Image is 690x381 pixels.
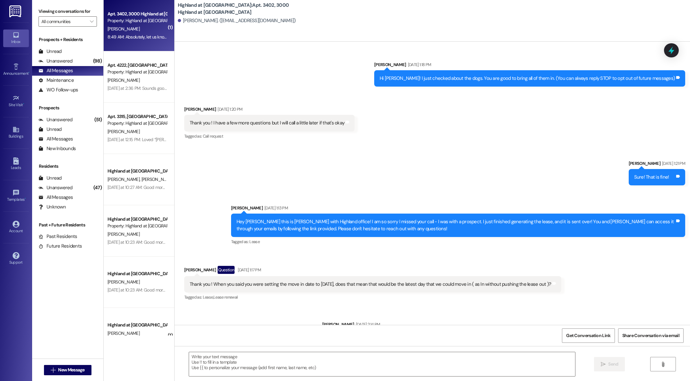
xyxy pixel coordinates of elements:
[91,56,103,66] div: (98)
[594,357,625,371] button: Send
[380,75,675,82] div: Hi [PERSON_NAME]! I just checked about the dogs. You are good to bring all of them in. (You can a...
[3,250,29,267] a: Support
[566,332,610,339] span: Get Conversation Link
[218,266,235,274] div: Question
[249,239,260,244] span: Lease
[236,267,261,273] div: [DATE] 1:17 PM
[25,196,26,201] span: •
[93,115,103,125] div: (51)
[322,321,685,330] div: [PERSON_NAME]
[108,216,167,223] div: Highland at [GEOGRAPHIC_DATA]
[108,69,167,75] div: Property: Highland at [GEOGRAPHIC_DATA]
[108,62,167,69] div: Apt. 4222, [GEOGRAPHIC_DATA] at [GEOGRAPHIC_DATA]
[660,160,685,167] div: [DATE] 1:21 PM
[32,163,103,170] div: Residents
[3,124,29,141] a: Buildings
[3,187,29,205] a: Templates •
[44,365,91,375] button: New Message
[231,237,685,246] div: Tagged as:
[141,176,173,182] span: [PERSON_NAME]
[108,129,140,134] span: [PERSON_NAME]
[108,279,140,285] span: [PERSON_NAME]
[39,184,73,191] div: Unanswered
[629,160,685,169] div: [PERSON_NAME]
[39,58,73,64] div: Unanswered
[190,281,551,288] div: Thank you ! When you said you were setting the move in date to [DATE], does that mean that would ...
[39,126,62,133] div: Unread
[39,194,73,201] div: All Messages
[608,361,618,368] span: Send
[634,174,669,181] div: Sure! That is fine!
[108,137,277,142] div: [DATE] at 12:15 PM: Loved “[PERSON_NAME] (Highland at [GEOGRAPHIC_DATA]): Since we…”
[184,292,561,302] div: Tagged as:
[39,67,73,74] div: All Messages
[660,362,665,367] i: 
[9,5,22,17] img: ResiDesk Logo
[108,270,167,277] div: Highland at [GEOGRAPHIC_DATA]
[3,30,29,47] a: Inbox
[3,219,29,236] a: Account
[108,287,264,293] div: [DATE] at 10:23 AM: Good morning [PERSON_NAME], we received a package for you.
[184,131,355,141] div: Tagged as:
[29,70,30,75] span: •
[108,176,142,182] span: [PERSON_NAME]
[39,6,97,16] label: Viewing conversations for
[354,321,380,328] div: [DATE] 2:14 PM
[39,77,74,84] div: Maintenance
[108,26,140,32] span: [PERSON_NAME]
[41,16,87,27] input: All communities
[108,330,140,336] span: [PERSON_NAME]
[3,156,29,173] a: Leads
[622,332,679,339] span: Share Conversation via email
[39,116,73,123] div: Unanswered
[263,205,288,211] div: [DATE] 1:13 PM
[39,48,62,55] div: Unread
[108,223,167,229] div: Property: Highland at [GEOGRAPHIC_DATA]
[178,2,306,16] b: Highland at [GEOGRAPHIC_DATA]: Apt. 3402, 3000 Highland at [GEOGRAPHIC_DATA]
[58,367,84,373] span: New Message
[92,183,103,193] div: (47)
[39,145,76,152] div: New Inbounds
[39,136,73,142] div: All Messages
[237,218,675,232] div: Hey [PERSON_NAME] this is [PERSON_NAME] with Highland office! I am so sorry I missed your call - ...
[39,243,82,250] div: Future Residents
[39,233,77,240] div: Past Residents
[108,34,257,40] div: 8:49 AM: Absolutely, let us know if you need anything else :) Have a great [DATE].
[32,36,103,43] div: Prospects + Residents
[3,93,29,110] a: Site Visit •
[203,294,213,300] span: Lease ,
[51,368,56,373] i: 
[108,85,481,91] div: [DATE] at 2:36 PM: Sounds good! Since our office will be closed, please leave your key fobs, mail...
[90,19,93,24] i: 
[203,133,223,139] span: Call request
[190,120,344,126] div: Thank you ! I have a few more questions but I will call a little later if that's okay
[184,266,561,276] div: [PERSON_NAME]
[39,175,62,182] div: Unread
[39,204,66,210] div: Unknown
[108,120,167,127] div: Property: Highland at [GEOGRAPHIC_DATA]
[108,231,140,237] span: [PERSON_NAME]
[562,328,615,343] button: Get Conversation Link
[178,17,296,24] div: [PERSON_NAME]. ([EMAIL_ADDRESS][DOMAIN_NAME])
[108,17,167,24] div: Property: Highland at [GEOGRAPHIC_DATA]
[32,222,103,228] div: Past + Future Residents
[108,168,167,174] div: Highland at [GEOGRAPHIC_DATA]
[23,102,24,106] span: •
[108,11,167,17] div: Apt. 3402, 3000 Highland at [GEOGRAPHIC_DATA]
[216,106,242,113] div: [DATE] 1:20 PM
[213,294,238,300] span: Lease renewal
[32,105,103,111] div: Prospects
[618,328,684,343] button: Share Conversation via email
[108,239,264,245] div: [DATE] at 10:23 AM: Good morning [PERSON_NAME], we received a package for you.
[39,87,78,93] div: WO Follow-ups
[108,77,140,83] span: [PERSON_NAME]
[108,113,167,120] div: Apt. 3315, [GEOGRAPHIC_DATA] at [GEOGRAPHIC_DATA]
[601,362,606,367] i: 
[406,61,431,68] div: [DATE] 1:18 PM
[108,322,167,328] div: Highland at [GEOGRAPHIC_DATA]
[231,205,685,214] div: [PERSON_NAME]
[184,106,355,115] div: [PERSON_NAME]
[374,61,685,70] div: [PERSON_NAME]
